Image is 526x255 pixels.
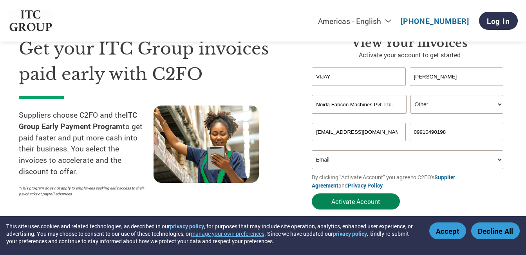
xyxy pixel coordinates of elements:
a: [PHONE_NUMBER] [401,16,469,26]
div: Inavlid Email Address [312,142,405,147]
img: ITC Group [9,10,53,32]
input: Your company name* [312,95,407,114]
a: Privacy Policy [348,182,383,189]
p: By clicking "Activate Account" you agree to C2FO's and [312,173,507,189]
p: Suppliers choose C2FO and the to get paid faster and put more cash into their business. You selec... [19,109,154,177]
div: Invalid last name or last name is too long [410,87,503,92]
input: First Name* [312,67,405,86]
button: Decline All [471,222,520,239]
h3: View Your Invoices [312,36,507,50]
input: Phone* [410,123,503,141]
button: Accept [429,222,466,239]
div: Invalid company name or company name is too long [312,115,503,120]
a: Log In [479,12,518,30]
button: manage your own preferences [191,230,264,237]
p: *This program does not apply to employees seeking early access to their paychecks or payroll adva... [19,185,146,197]
select: Title/Role [410,95,503,114]
a: Supplier Agreement [312,173,455,189]
div: This site uses cookies and related technologies, as described in our , for purposes that may incl... [6,222,418,245]
img: supply chain worker [154,106,259,183]
a: privacy policy [333,230,367,237]
button: Activate Account [312,193,400,209]
div: Invalid first name or first name is too long [312,87,405,92]
input: Invalid Email format [312,123,405,141]
p: Activate your account to get started [312,50,507,60]
input: Last Name* [410,67,503,86]
h1: Get your ITC Group invoices paid early with C2FO [19,36,288,87]
div: Inavlid Phone Number [410,142,503,147]
strong: ITC Group Early Payment Program [19,110,137,131]
a: privacy policy [170,222,204,230]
